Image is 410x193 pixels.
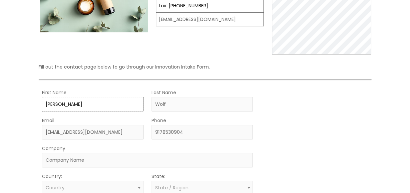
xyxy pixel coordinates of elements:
[156,13,264,26] td: [EMAIL_ADDRESS][DOMAIN_NAME]
[152,88,176,97] label: Last Name
[42,125,144,139] input: Enter Your Email
[42,97,144,111] input: First Name
[159,2,208,9] a: fax: [PHONE_NUMBER]
[42,172,62,181] label: Country:
[42,116,54,125] label: Email
[152,125,253,139] input: Enter Your Phone Number
[152,97,253,111] input: Last Name
[46,184,65,191] span: Country
[155,184,189,191] span: State / Region
[42,144,65,153] label: Company
[152,172,165,181] label: State:
[39,63,371,71] p: Fill out the contact page below to go through our Innovation Intake Form.
[42,88,67,97] label: First Name
[152,116,166,125] label: Phone
[42,153,253,167] input: Company Name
